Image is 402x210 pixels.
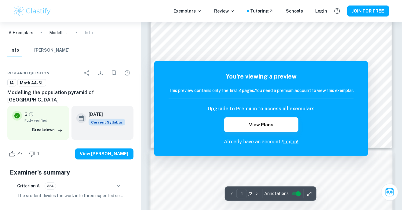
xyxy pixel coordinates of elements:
h6: This preview contains only the first 2 pages. You need a premium account to view this exemplar. [169,87,354,94]
button: View [PERSON_NAME] [75,149,133,160]
span: 27 [14,151,26,157]
span: Math AA-SL [18,80,46,86]
p: Modelling the population pyramid of [GEOGRAPHIC_DATA] [49,29,69,36]
button: Help and Feedback [332,6,342,16]
p: Already have an account? [169,138,354,146]
span: Research question [7,70,49,76]
a: Tutoring [250,8,274,14]
h6: Modelling the population pyramid of [GEOGRAPHIC_DATA] [7,89,133,104]
p: The student divides the work into three expected sections - introduction, body, and conclusion, a... [17,193,124,199]
p: Review [214,8,235,14]
a: IA [7,79,16,87]
div: This exemplar is based on the current syllabus. Feel free to refer to it for inspiration/ideas wh... [89,119,125,126]
p: 6 [24,111,27,118]
div: Download [94,67,107,79]
h5: Examiner's summary [10,168,131,177]
a: Schools [286,8,303,14]
button: Info [7,44,22,57]
h6: Criterion A [17,183,40,190]
div: Share [81,67,93,79]
button: JOIN FOR FREE [347,6,389,17]
button: Breakdown [31,126,64,135]
a: Grade fully verified [28,112,34,117]
h6: [DATE] [89,111,120,118]
span: IA [8,80,16,86]
h5: You're viewing a preview [169,72,354,81]
span: Annotations [264,190,289,197]
p: Info [85,29,93,36]
h6: Upgrade to Premium to access all exemplars [208,105,315,112]
a: Math AA-SL [17,79,46,87]
button: Ask Clai [381,184,398,201]
p: Exemplars [174,8,202,14]
div: Bookmark [108,67,120,79]
div: Report issue [121,67,133,79]
p: / 2 [248,190,252,197]
button: View Plans [224,117,298,132]
img: Clastify logo [13,5,52,17]
span: 3/4 [45,183,56,189]
button: [PERSON_NAME] [34,44,70,57]
span: Current Syllabus [89,119,125,126]
a: IA Exemplars [7,29,33,36]
span: Fully verified [24,118,64,123]
a: Login [315,8,327,14]
span: 1 [34,151,42,157]
div: Dislike [27,149,42,159]
div: Like [7,149,26,159]
a: Log in! [283,139,298,145]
